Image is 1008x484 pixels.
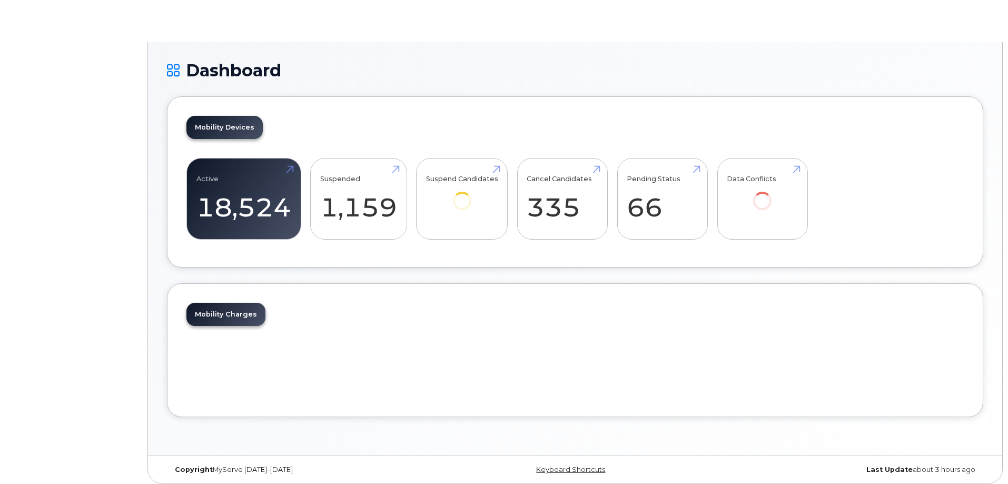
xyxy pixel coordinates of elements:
a: Mobility Devices [186,116,263,139]
a: Active 18,524 [196,164,291,234]
h1: Dashboard [167,61,983,80]
a: Pending Status 66 [627,164,698,234]
a: Keyboard Shortcuts [536,466,605,473]
strong: Last Update [866,466,913,473]
a: Data Conflicts [727,164,798,225]
div: about 3 hours ago [711,466,983,474]
div: MyServe [DATE]–[DATE] [167,466,439,474]
strong: Copyright [175,466,213,473]
a: Suspended 1,159 [320,164,397,234]
a: Mobility Charges [186,303,265,326]
a: Cancel Candidates 335 [527,164,598,234]
a: Suspend Candidates [426,164,498,225]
